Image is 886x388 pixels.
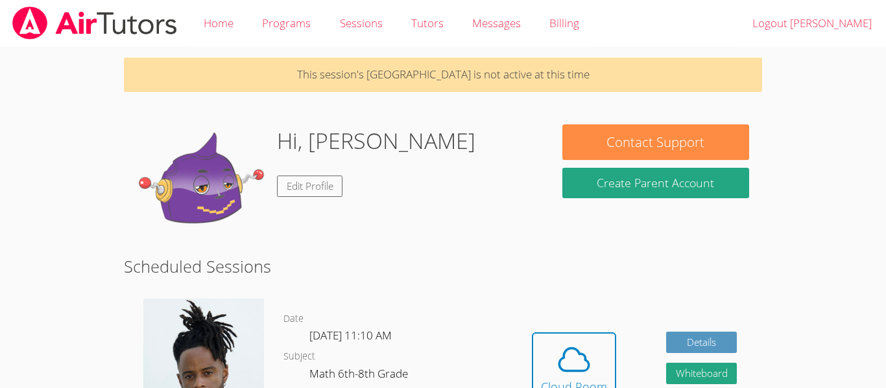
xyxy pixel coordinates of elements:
[124,58,762,92] p: This session's [GEOGRAPHIC_DATA] is not active at this time
[277,124,475,157] h1: Hi, [PERSON_NAME]
[309,328,392,343] span: [DATE] 11:10 AM
[472,16,521,30] span: Messages
[283,311,304,327] dt: Date
[666,332,737,353] a: Details
[309,365,411,387] dd: Math 6th-8th Grade
[283,348,315,365] dt: Subject
[277,176,343,197] a: Edit Profile
[666,363,737,384] button: Whiteboard
[137,124,267,254] img: default.png
[562,124,749,160] button: Contact Support
[562,168,749,198] button: Create Parent Account
[11,6,178,40] img: airtutors_banner-c4298cdbf04f3fff15de1276eac7730deb9818008684d7c2e4769d2f7ddbe033.png
[124,254,762,279] h2: Scheduled Sessions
